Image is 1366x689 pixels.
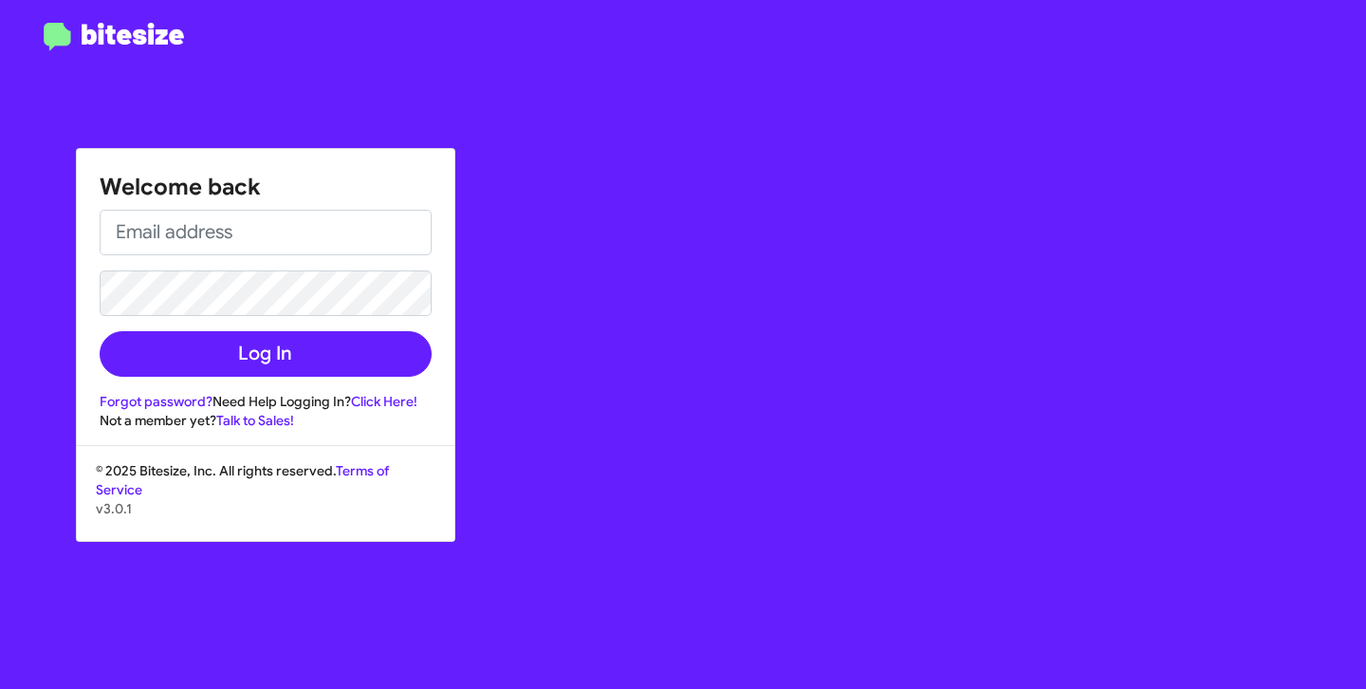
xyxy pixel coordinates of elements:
a: Talk to Sales! [216,412,294,429]
p: v3.0.1 [96,499,435,518]
h1: Welcome back [100,172,432,202]
a: Terms of Service [96,462,389,498]
button: Log In [100,331,432,377]
a: Click Here! [351,393,417,410]
a: Forgot password? [100,393,212,410]
div: Not a member yet? [100,411,432,430]
div: Need Help Logging In? [100,392,432,411]
input: Email address [100,210,432,255]
div: © 2025 Bitesize, Inc. All rights reserved. [77,461,454,541]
